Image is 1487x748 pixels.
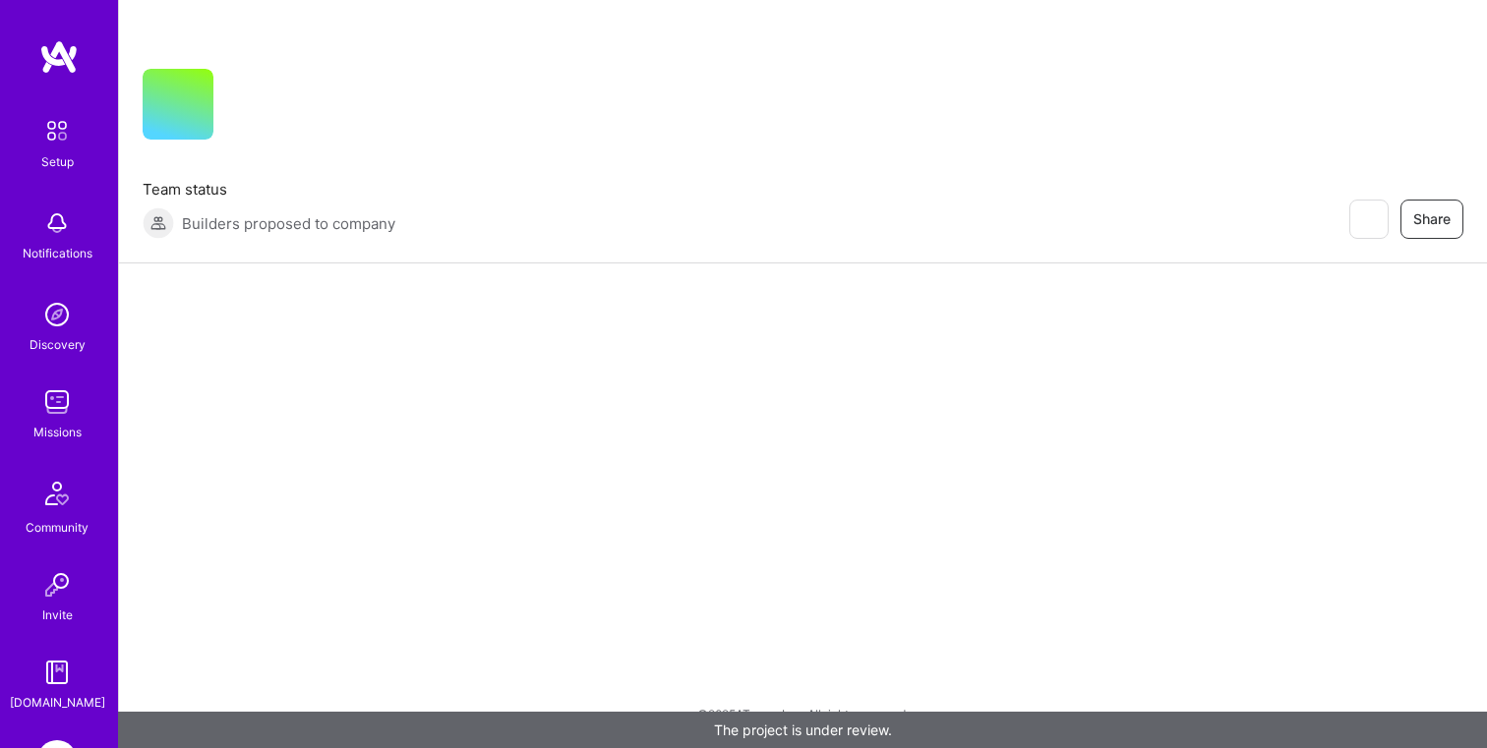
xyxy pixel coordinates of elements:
img: discovery [37,295,77,334]
div: The project is under review. [118,712,1487,748]
img: Community [33,470,81,517]
span: Builders proposed to company [182,213,395,234]
div: Setup [41,151,74,172]
img: Invite [37,565,77,604]
i: icon CompanyGray [237,100,253,116]
span: Share [1413,209,1451,229]
div: Missions [33,422,82,442]
div: Discovery [30,334,86,355]
div: [DOMAIN_NAME] [10,692,105,713]
img: guide book [37,653,77,692]
i: icon EyeClosed [1360,211,1376,227]
img: bell [37,203,77,243]
img: logo [39,39,79,75]
div: Notifications [23,243,92,263]
img: Builders proposed to company [143,207,174,239]
div: Community [26,517,89,538]
img: setup [36,110,78,151]
div: Invite [42,604,73,625]
button: Share [1400,200,1463,239]
span: Team status [143,179,395,200]
img: teamwork [37,382,77,422]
